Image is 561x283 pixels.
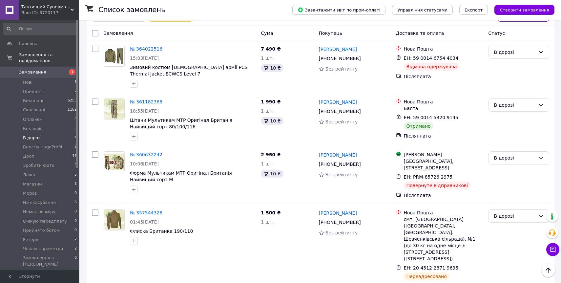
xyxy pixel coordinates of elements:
[74,190,77,196] span: 0
[404,133,483,139] div: Післяплата
[325,119,358,124] span: Без рейтингу
[404,98,483,105] div: Нова Пошта
[130,99,162,104] a: № 361182368
[23,172,35,178] span: Лажа
[74,228,77,233] span: 0
[23,246,63,252] span: Чекаю параметри
[74,172,77,178] span: 5
[23,209,55,215] span: Немає розміру
[19,41,37,47] span: Головна
[21,10,79,16] div: Ваш ID: 3720117
[325,230,358,235] span: Без рейтингу
[397,8,447,12] span: Управління статусами
[19,69,46,75] span: Замовлення
[68,98,77,104] span: 6258
[404,151,483,158] div: [PERSON_NAME]
[319,56,361,61] span: [PHONE_NUMBER]
[130,170,232,182] a: Форма Мультикам MTP Оригінал Британія Найвищий сорт M
[404,46,483,52] div: Нова Пошта
[261,152,281,157] span: 2 950 ₴
[261,170,283,178] div: 10 ₴
[130,161,159,166] span: 10:06[DATE]
[404,182,471,189] div: Повернуте відправникові
[261,117,283,125] div: 10 ₴
[19,52,79,64] span: Замовлення та повідомлення
[546,243,559,256] button: Чат з покупцем
[21,4,71,10] span: Тактичний Супермаркет
[130,152,162,157] a: № 360632242
[74,246,77,252] span: 2
[74,79,77,85] span: 1
[261,219,274,225] span: 1 шт.
[23,107,45,113] span: Скасовані
[104,48,124,65] img: Фото товару
[404,209,483,216] div: Нова Пошта
[261,55,274,61] span: 1 шт.
[23,181,42,187] span: Магазин
[130,108,159,114] span: 18:55[DATE]
[500,8,549,12] span: Створити замовлення
[104,210,124,230] img: Фото товару
[319,152,357,158] a: [PERSON_NAME]
[261,210,281,215] span: 1 500 ₴
[23,190,37,196] span: Мороз
[130,46,162,52] a: № 364022516
[23,144,63,150] span: Внести HugeProfit
[74,144,77,150] span: 3
[292,5,385,15] button: Завантажити звіт по пром-оплаті
[404,63,460,71] div: Відмова одержувача
[319,162,361,167] span: [PHONE_NUMBER]
[130,65,248,76] span: Зимовий костюм [DEMOGRAPHIC_DATA] армії PCS Thermal Jacket ECWCS Level 7
[130,55,159,61] span: 15:03[DATE]
[130,229,193,234] a: Флиска Британка 190/110
[404,192,483,199] div: Післяплата
[23,228,60,233] span: Прийнято ботом
[404,73,483,80] div: Післяплата
[23,89,43,95] span: Прийняті
[98,6,165,14] h1: Список замовлень
[465,8,483,12] span: Експорт
[261,31,273,36] span: Cума
[104,154,124,170] img: Фото товару
[319,31,342,36] span: Покупець
[72,153,77,159] span: 16
[325,66,358,72] span: Без рейтингу
[74,255,77,267] span: 0
[68,107,77,113] span: 1189
[541,263,555,277] button: Наверх
[23,126,42,132] span: Бек-офіс
[261,99,281,104] span: 1 990 ₴
[404,122,433,130] div: Отримано
[319,210,357,216] a: [PERSON_NAME]
[74,237,77,243] span: 2
[104,98,125,120] a: Фото товару
[404,105,483,112] div: Балта
[396,31,444,36] span: Доставка та оплата
[261,46,281,52] span: 7 490 ₴
[261,64,283,72] div: 10 ₴
[404,272,449,280] div: Переадресовано
[404,174,452,180] span: ЕН: PRM-85726 2975
[404,55,459,61] span: ЕН: 59 0014 6754 4034
[404,216,483,262] div: смт. [GEOGRAPHIC_DATA] ([GEOGRAPHIC_DATA], [GEOGRAPHIC_DATA]. Шевченківська сільрада), №1 (до 30 ...
[104,151,125,172] a: Фото товару
[104,46,125,67] a: Фото товару
[74,163,77,168] span: 0
[325,172,358,177] span: Без рейтингу
[404,265,459,271] span: ЕН: 20 4512 2871 9695
[404,158,483,171] div: [GEOGRAPHIC_DATA], [STREET_ADDRESS]
[319,220,361,225] span: [PHONE_NUMBER]
[74,135,77,141] span: 4
[319,99,357,105] a: [PERSON_NAME]
[23,153,34,159] span: Дроп
[319,109,361,114] span: [PHONE_NUMBER]
[23,117,44,122] span: Оплачені
[23,200,56,206] span: На скасування
[74,181,77,187] span: 3
[130,118,232,129] span: Штани Мультикам MTP Оригінал Британія Найвищий сорт 80/100/116
[23,163,54,168] span: Зробити фото
[74,89,77,95] span: 2
[494,101,536,109] div: В дорозі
